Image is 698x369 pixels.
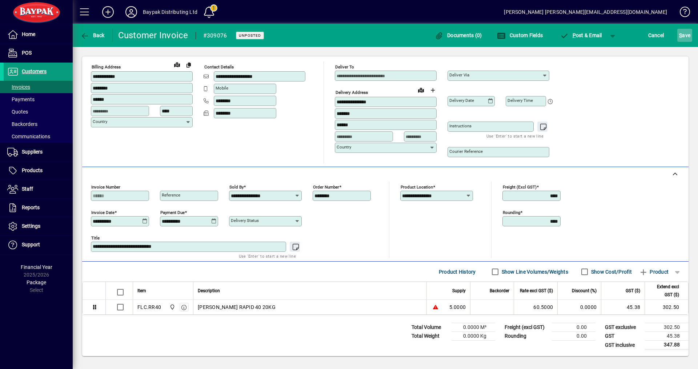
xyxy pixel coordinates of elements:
[557,300,601,314] td: 0.0000
[504,6,667,18] div: [PERSON_NAME] [PERSON_NAME][EMAIL_ADDRESS][DOMAIN_NAME]
[645,332,689,341] td: 45.38
[449,72,469,78] mat-label: Deliver via
[7,109,28,115] span: Quotes
[198,287,220,295] span: Description
[508,98,533,103] mat-label: Delivery time
[4,217,73,235] a: Settings
[449,303,466,311] span: 5.0000
[601,332,645,341] td: GST
[162,193,180,198] mat-label: Reference
[4,130,73,143] a: Communications
[231,218,259,223] mat-label: Delivery status
[143,6,197,18] div: Baypak Distributing Ltd
[137,303,161,311] div: FLC.RR40
[520,287,553,295] span: Rate excl GST ($)
[22,149,43,155] span: Suppliers
[449,149,483,154] mat-label: Courier Reference
[91,210,115,215] mat-label: Invoice date
[4,180,73,198] a: Staff
[552,332,595,341] td: 0.00
[649,283,679,299] span: Extend excl GST ($)
[501,332,552,341] td: Rounding
[4,81,73,93] a: Invoices
[22,223,40,229] span: Settings
[449,123,472,128] mat-label: Instructions
[408,323,452,332] td: Total Volume
[239,33,261,38] span: Unposted
[4,25,73,44] a: Home
[183,59,194,71] button: Copy to Delivery address
[91,235,100,241] mat-label: Title
[171,59,183,70] a: View on map
[495,29,545,42] button: Custom Fields
[449,98,474,103] mat-label: Delivery date
[648,29,664,41] span: Cancel
[635,265,672,278] button: Product
[452,332,495,341] td: 0.0000 Kg
[118,29,188,41] div: Customer Invoice
[7,96,35,102] span: Payments
[408,332,452,341] td: Total Weight
[22,242,40,247] span: Support
[313,184,339,190] mat-label: Order number
[433,29,484,42] button: Documents (0)
[96,5,120,19] button: Add
[198,303,276,311] span: [PERSON_NAME] RAPID 40 20KG
[677,29,692,42] button: Save
[22,68,47,74] span: Customers
[93,119,107,124] mat-label: Country
[601,323,645,332] td: GST exclusive
[674,1,689,25] a: Knowledge Base
[4,199,73,217] a: Reports
[503,210,520,215] mat-label: Rounding
[4,143,73,161] a: Suppliers
[646,29,666,42] button: Cancel
[216,86,228,91] mat-label: Mobile
[436,265,479,278] button: Product History
[626,287,640,295] span: GST ($)
[679,32,682,38] span: S
[22,50,32,56] span: POS
[73,29,113,42] app-page-header-button: Back
[560,32,602,38] span: ost & Email
[4,93,73,106] a: Payments
[4,44,73,62] a: POS
[573,32,576,38] span: P
[4,106,73,118] a: Quotes
[4,162,73,180] a: Products
[22,167,43,173] span: Products
[503,184,537,190] mat-label: Freight (excl GST)
[27,279,46,285] span: Package
[645,323,689,332] td: 302.50
[601,341,645,350] td: GST inclusive
[645,341,689,350] td: 347.88
[120,5,143,19] button: Profile
[645,300,688,314] td: 302.50
[572,287,597,295] span: Discount (%)
[80,32,105,38] span: Back
[79,29,107,42] button: Back
[518,303,553,311] div: 60.5000
[452,323,495,332] td: 0.0000 M³
[497,32,543,38] span: Custom Fields
[22,31,35,37] span: Home
[229,184,244,190] mat-label: Sold by
[335,64,354,70] mat-label: Deliver To
[679,29,690,41] span: ave
[427,84,438,96] button: Choose address
[486,132,543,140] mat-hint: Use 'Enter' to start a new line
[500,268,568,275] label: Show Line Volumes/Weights
[203,30,227,41] div: #309076
[590,268,632,275] label: Show Cost/Profit
[556,29,606,42] button: Post & Email
[337,144,351,150] mat-label: Country
[435,32,482,38] span: Documents (0)
[168,303,176,311] span: Baypak - Onekawa
[4,118,73,130] a: Backorders
[601,300,645,314] td: 45.38
[7,84,30,90] span: Invoices
[239,252,296,260] mat-hint: Use 'Enter' to start a new line
[137,287,146,295] span: Item
[7,121,37,127] span: Backorders
[501,323,552,332] td: Freight (excl GST)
